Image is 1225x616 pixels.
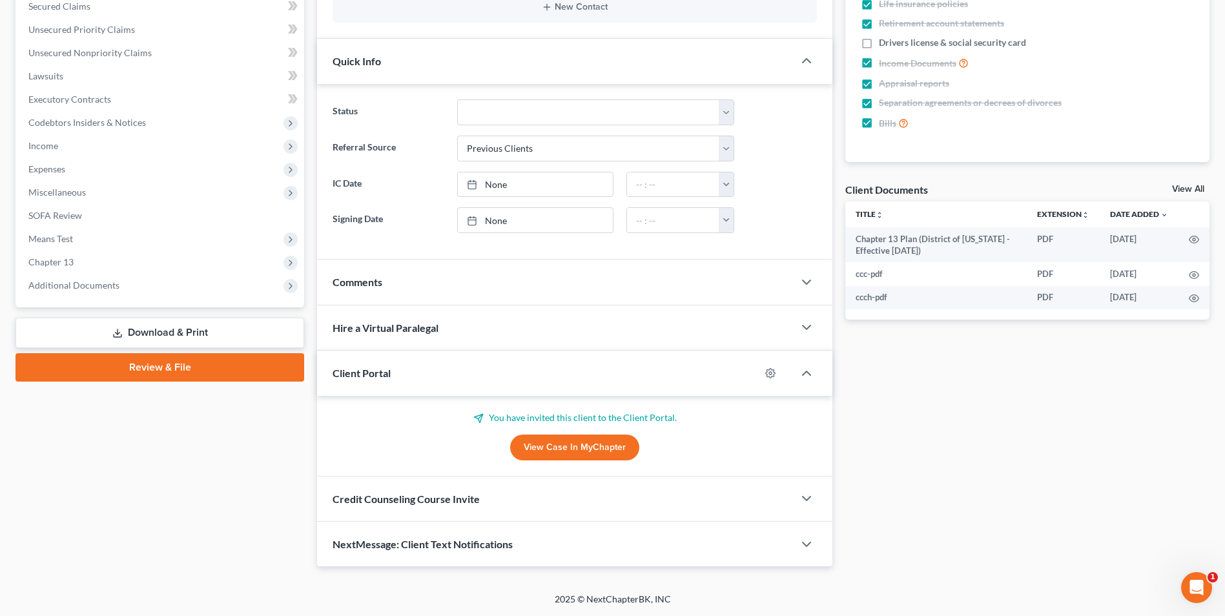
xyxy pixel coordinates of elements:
span: Chapter 13 [28,256,74,267]
span: Expenses [28,163,65,174]
a: Extensionunfold_more [1037,209,1089,219]
a: SOFA Review [18,204,304,227]
a: Unsecured Priority Claims [18,18,304,41]
a: Unsecured Nonpriority Claims [18,41,304,65]
span: NextMessage: Client Text Notifications [333,538,513,550]
td: [DATE] [1100,286,1179,309]
label: Signing Date [326,207,450,233]
i: expand_more [1160,211,1168,219]
span: Codebtors Insiders & Notices [28,117,146,128]
div: Client Documents [845,183,928,196]
span: Executory Contracts [28,94,111,105]
input: -- : -- [627,172,719,197]
label: Status [326,99,450,125]
a: Titleunfold_more [856,209,883,219]
a: View All [1172,185,1204,194]
span: Appraisal reports [879,77,949,90]
td: [DATE] [1100,262,1179,285]
span: Quick Info [333,55,381,67]
span: Client Portal [333,367,391,379]
span: Income Documents [879,57,956,70]
td: ccch-pdf [845,286,1027,309]
span: Separation agreements or decrees of divorces [879,96,1062,109]
td: ccc-pdf [845,262,1027,285]
span: Secured Claims [28,1,90,12]
a: None [458,208,613,232]
td: Chapter 13 Plan (District of [US_STATE] - Effective [DATE]) [845,227,1027,263]
span: Additional Documents [28,280,119,291]
a: None [458,172,613,197]
span: Unsecured Priority Claims [28,24,135,35]
span: Miscellaneous [28,187,86,198]
td: PDF [1027,286,1100,309]
span: Lawsuits [28,70,63,81]
button: New Contact [343,2,807,12]
span: Unsecured Nonpriority Claims [28,47,152,58]
span: Bills [879,117,896,130]
td: PDF [1027,227,1100,263]
span: Hire a Virtual Paralegal [333,322,438,334]
span: 1 [1208,572,1218,582]
span: Drivers license & social security card [879,36,1026,49]
span: Income [28,140,58,151]
td: PDF [1027,262,1100,285]
a: Lawsuits [18,65,304,88]
td: [DATE] [1100,227,1179,263]
a: Date Added expand_more [1110,209,1168,219]
span: SOFA Review [28,210,82,221]
i: unfold_more [876,211,883,219]
a: View Case in MyChapter [510,435,639,460]
span: Credit Counseling Course Invite [333,493,480,505]
i: unfold_more [1082,211,1089,219]
div: 2025 © NextChapterBK, INC [245,593,981,616]
input: -- : -- [627,208,719,232]
a: Download & Print [15,318,304,348]
iframe: Intercom live chat [1181,572,1212,603]
span: Comments [333,276,382,288]
label: IC Date [326,172,450,198]
a: Review & File [15,353,304,382]
p: You have invited this client to the Client Portal. [333,411,817,424]
span: Means Test [28,233,73,244]
span: Retirement account statements [879,17,1004,30]
a: Executory Contracts [18,88,304,111]
label: Referral Source [326,136,450,161]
